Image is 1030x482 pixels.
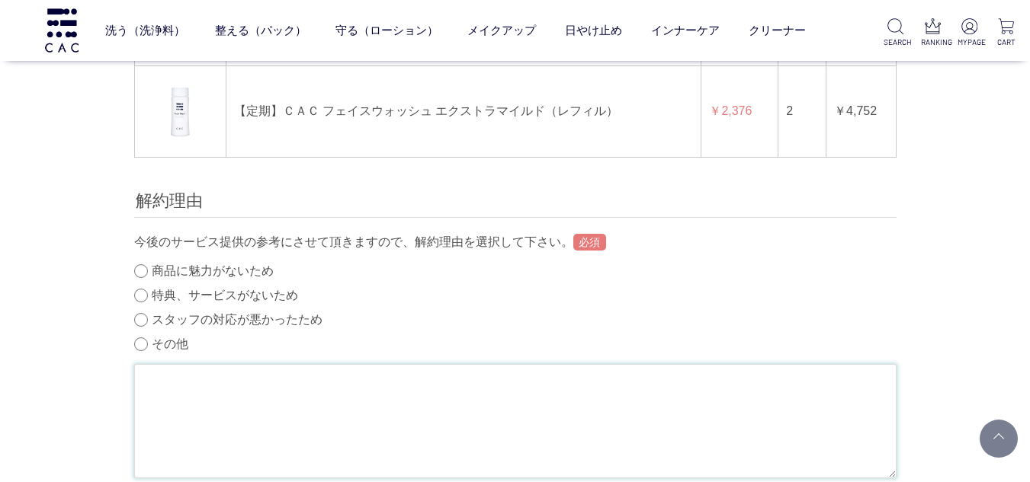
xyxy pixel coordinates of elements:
a: CART [994,18,1018,48]
label: 特典、サービスがないため [152,289,298,302]
p: MYPAGE [958,37,981,48]
a: 守る（ローション） [335,10,438,50]
a: MYPAGE [958,18,981,48]
a: クリーナー [749,10,806,50]
td: 2 [778,65,826,157]
label: その他 [152,337,188,350]
a: 【定期】ＣＡＣ フェイスウォッシュ エクストラマイルド（レフィル） [234,104,619,117]
a: 日やけ止め [565,10,622,50]
a: RANKING [921,18,945,48]
a: 整える（パック） [215,10,306,50]
label: 商品に魅力がないため [152,264,274,277]
td: ￥2,376 [701,65,778,157]
td: ￥4,752 [826,65,896,157]
p: CART [994,37,1018,48]
p: SEARCH [884,37,907,48]
a: SEARCH [884,18,907,48]
img: logo [43,8,81,52]
label: スタッフの対応が悪かったため [152,313,322,326]
p: 解約理由 [134,188,897,218]
a: 洗う（洗浄料） [105,10,185,50]
a: インナーケア [651,10,720,50]
div: 今後のサービス提供の参考にさせて頂きますので、解約理由を選択して下さい。 [134,233,897,251]
p: RANKING [921,37,945,48]
img: 【定期】ＣＡＣ フェイスウォッシュ エクストラマイルド（レフィル） [143,74,218,149]
a: メイクアップ [467,10,536,50]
